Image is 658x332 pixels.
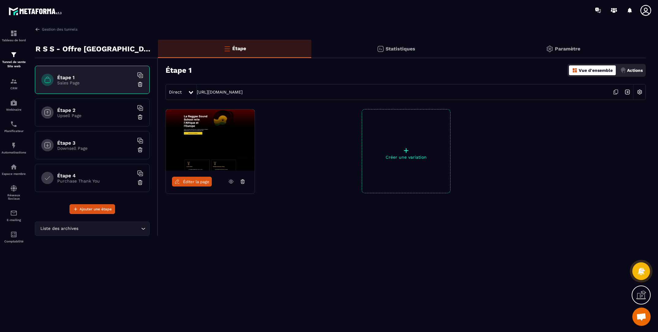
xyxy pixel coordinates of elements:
p: R S S - Offre [GEOGRAPHIC_DATA] [36,43,153,55]
div: Ouvrir le chat [632,308,651,326]
a: automationsautomationsEspace membre [2,159,26,180]
p: + [362,146,450,155]
button: Ajouter une étape [69,204,115,214]
p: Planificateur [2,129,26,133]
a: schedulerschedulerPlanificateur [2,116,26,137]
p: Comptabilité [2,240,26,243]
img: automations [10,163,17,171]
a: formationformationTunnel de vente Site web [2,46,26,73]
img: arrow [35,27,40,32]
p: Vue d'ensemble [579,68,613,73]
img: automations [10,99,17,106]
img: trash [137,114,143,120]
img: email [10,209,17,217]
p: Créer une variation [362,155,450,160]
p: Webinaire [2,108,26,111]
img: trash [137,147,143,153]
p: Automatisations [2,151,26,154]
p: Upsell Page [57,113,134,118]
a: formationformationTableau de bord [2,25,26,46]
h6: Étape 1 [57,75,134,80]
img: logo [9,6,64,17]
p: Downsell Page [57,146,134,151]
img: actions.d6e523a2.png [620,68,626,73]
p: E-mailing [2,218,26,222]
img: setting-gr.5f69749f.svg [546,45,553,53]
p: Sales Page [57,80,134,85]
img: accountant [10,231,17,238]
a: Éditer la page [172,177,212,186]
a: automationsautomationsAutomatisations [2,137,26,159]
img: image [166,109,255,171]
a: social-networksocial-networkRéseaux Sociaux [2,180,26,205]
span: Liste des archives [39,225,80,232]
p: Statistiques [386,46,415,52]
img: trash [137,179,143,186]
p: Tableau de bord [2,39,26,42]
span: Éditer la page [183,179,209,184]
a: Gestion des tunnels [35,27,77,32]
p: Réseaux Sociaux [2,194,26,200]
p: Paramètre [555,46,580,52]
a: [URL][DOMAIN_NAME] [197,90,243,94]
img: setting-w.858f3a88.svg [634,86,645,98]
img: stats.20deebd0.svg [377,45,384,53]
img: scheduler [10,120,17,128]
img: formation [10,51,17,58]
p: Tunnel de vente Site web [2,60,26,68]
p: Étape [232,46,246,51]
img: trash [137,81,143,87]
span: Ajouter une étape [80,206,112,212]
img: bars-o.4a397970.svg [223,45,231,52]
h3: Étape 1 [166,66,192,75]
img: formation [10,30,17,37]
img: arrow-next.bcc2205e.svg [622,86,633,98]
p: Actions [627,68,643,73]
a: emailemailE-mailing [2,205,26,226]
img: formation [10,78,17,85]
img: social-network [10,185,17,192]
img: automations [10,142,17,149]
p: Purchase Thank You [57,179,134,183]
h6: Étape 3 [57,140,134,146]
input: Search for option [80,225,140,232]
p: Espace membre [2,172,26,175]
h6: Étape 4 [57,173,134,179]
div: Search for option [35,222,150,236]
a: accountantaccountantComptabilité [2,226,26,248]
a: automationsautomationsWebinaire [2,94,26,116]
img: dashboard-orange.40269519.svg [572,68,578,73]
p: CRM [2,87,26,90]
span: Direct [169,90,182,94]
h6: Étape 2 [57,107,134,113]
a: formationformationCRM [2,73,26,94]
